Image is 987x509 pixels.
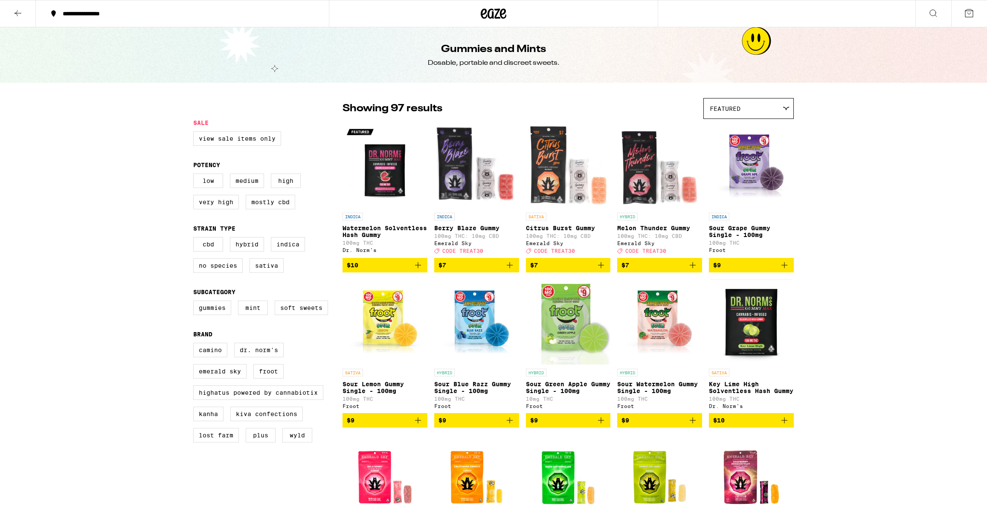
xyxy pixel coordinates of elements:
[932,483,978,505] iframe: Opens a widget where you can find more information
[710,279,793,364] img: Dr. Norm's - Key Lime High Solventless Hash Gummy
[526,213,546,220] p: SATIVA
[434,123,519,258] a: Open page for Berry Blaze Gummy from Emerald Sky
[617,240,702,246] div: Emerald Sky
[193,364,247,379] label: Emerald Sky
[709,381,794,394] p: Key Lime High Solventless Hash Gummy
[193,428,239,442] label: Lost Farm
[343,413,427,428] button: Add to bag
[193,385,323,400] label: Highatus Powered by Cannabiotix
[526,381,611,394] p: Sour Green Apple Gummy Single - 100mg
[434,403,519,409] div: Froot
[343,123,427,258] a: Open page for Watermelon Solventless Hash Gummy from Dr. Norm's
[347,262,358,269] span: $10
[709,247,794,253] div: Froot
[617,213,638,220] p: HYBRID
[193,195,239,209] label: Very High
[271,174,301,188] label: High
[526,369,546,376] p: HYBRID
[193,301,231,315] label: Gummies
[434,279,519,413] a: Open page for Sour Blue Razz Gummy Single - 100mg from Froot
[343,381,427,394] p: Sour Lemon Gummy Single - 100mg
[193,174,223,188] label: Low
[617,123,702,258] a: Open page for Melon Thunder Gummy from Emerald Sky
[230,237,264,252] label: Hybrid
[526,123,611,258] a: Open page for Citrus Burst Gummy from Emerald Sky
[193,225,235,232] legend: Strain Type
[709,403,794,409] div: Dr. Norm's
[193,162,220,168] legend: Potency
[246,428,276,442] label: PLUS
[526,403,611,409] div: Froot
[343,247,427,253] div: Dr. Norm's
[271,237,305,252] label: Indica
[709,396,794,402] p: 100mg THC
[343,279,427,364] img: Froot - Sour Lemon Gummy Single - 100mg
[709,258,794,272] button: Add to bag
[347,417,354,424] span: $9
[526,258,611,272] button: Add to bag
[246,195,295,209] label: Mostly CBD
[193,131,281,146] label: View Sale Items Only
[193,258,243,273] label: No Species
[617,369,638,376] p: HYBRID
[617,396,702,402] p: 100mg THC
[625,248,666,254] span: CODE TREAT30
[343,258,427,272] button: Add to bag
[442,248,483,254] span: CODE TREAT30
[193,119,209,126] legend: Sale
[617,413,702,428] button: Add to bag
[275,301,328,315] label: Soft Sweets
[193,331,212,338] legend: Brand
[230,407,303,421] label: Kiva Confections
[434,233,519,239] p: 100mg THC: 10mg CBD
[526,413,611,428] button: Add to bag
[234,343,284,357] label: Dr. Norm's
[709,213,729,220] p: INDICA
[434,213,455,220] p: INDICA
[617,233,702,239] p: 100mg THC: 10mg CBD
[534,248,575,254] span: CODE TREAT30
[282,428,312,442] label: WYLD
[617,225,702,231] p: Melon Thunder Gummy
[713,262,721,269] span: $9
[434,258,519,272] button: Add to bag
[713,417,725,424] span: $10
[434,413,519,428] button: Add to bag
[709,123,794,258] a: Open page for Sour Grape Gummy Single - 100mg from Froot
[621,262,629,269] span: $7
[193,237,223,252] label: CBD
[526,396,611,402] p: 10mg THC
[343,240,427,246] p: 100mg THC
[230,174,264,188] label: Medium
[343,403,427,409] div: Froot
[193,343,227,357] label: Camino
[441,42,546,57] h1: Gummies and Mints
[526,123,611,208] img: Emerald Sky - Citrus Burst Gummy
[709,369,729,376] p: SATIVA
[617,123,702,208] img: Emerald Sky - Melon Thunder Gummy
[530,417,538,424] span: $9
[343,396,427,402] p: 100mg THC
[709,279,794,413] a: Open page for Key Lime High Solventless Hash Gummy from Dr. Norm's
[709,240,794,246] p: 100mg THC
[238,301,268,315] label: Mint
[343,225,427,238] p: Watermelon Solventless Hash Gummy
[709,123,794,208] img: Froot - Sour Grape Gummy Single - 100mg
[617,403,702,409] div: Froot
[434,396,519,402] p: 100mg THC
[343,123,427,208] img: Dr. Norm's - Watermelon Solventless Hash Gummy
[438,262,446,269] span: $7
[526,279,611,413] a: Open page for Sour Green Apple Gummy Single - 100mg from Froot
[621,417,629,424] span: $9
[526,279,611,364] img: Froot - Sour Green Apple Gummy Single - 100mg
[434,369,455,376] p: HYBRID
[428,58,560,68] div: Dosable, portable and discreet sweets.
[709,413,794,428] button: Add to bag
[253,364,284,379] label: Froot
[617,381,702,394] p: Sour Watermelon Gummy Single - 100mg
[343,369,363,376] p: SATIVA
[434,279,519,364] img: Froot - Sour Blue Razz Gummy Single - 100mg
[193,407,224,421] label: Kanha
[343,213,363,220] p: INDICA
[193,289,235,295] legend: Subcategory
